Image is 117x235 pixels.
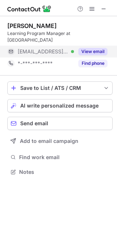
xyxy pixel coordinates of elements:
button: Find work email [7,152,113,162]
span: Find work email [19,154,110,161]
button: save-profile-one-click [7,81,113,95]
button: Add to email campaign [7,134,113,148]
button: Reveal Button [78,60,107,67]
span: Notes [19,169,110,175]
span: Add to email campaign [20,138,78,144]
button: Send email [7,117,113,130]
img: ContactOut v5.3.10 [7,4,52,13]
span: AI write personalized message [20,103,99,109]
div: Save to List / ATS / CRM [20,85,100,91]
button: Notes [7,167,113,177]
span: [EMAIL_ADDRESS][DOMAIN_NAME] [18,48,68,55]
button: AI write personalized message [7,99,113,112]
button: Reveal Button [78,48,107,55]
span: Send email [20,120,48,126]
div: [PERSON_NAME] [7,22,57,29]
div: Learning Program Manager at [GEOGRAPHIC_DATA] [7,30,113,43]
